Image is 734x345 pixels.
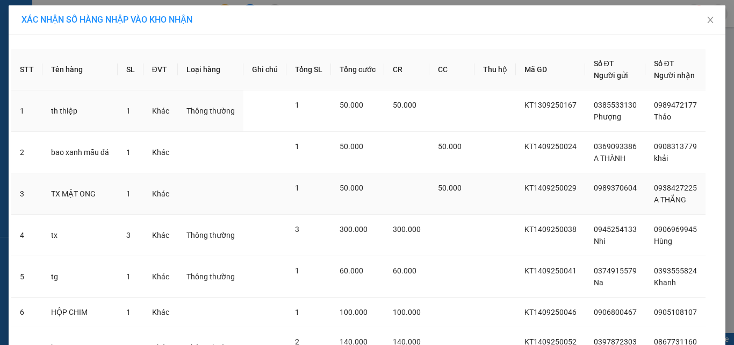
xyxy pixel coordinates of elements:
[594,101,637,109] span: 0385533130
[524,184,577,192] span: KT1409250029
[340,225,368,234] span: 300.000
[393,308,421,316] span: 100.000
[654,308,697,316] span: 0905108107
[654,225,697,234] span: 0906969945
[706,16,715,24] span: close
[594,71,628,80] span: Người gửi
[654,154,668,163] span: khải
[594,184,637,192] span: 0989370604
[295,266,299,275] span: 1
[286,49,331,90] th: Tổng SL
[126,308,131,316] span: 1
[178,90,243,132] td: Thông thường
[474,49,516,90] th: Thu hộ
[126,148,131,157] span: 1
[654,278,676,287] span: Khanh
[295,101,299,109] span: 1
[11,132,42,173] td: 2
[11,49,42,90] th: STT
[594,237,605,245] span: Nhi
[295,184,299,192] span: 1
[295,225,299,234] span: 3
[695,5,725,36] button: Close
[178,256,243,298] td: Thông thường
[143,215,178,256] td: Khác
[524,308,577,316] span: KT1409250046
[295,142,299,151] span: 1
[594,154,625,163] span: A THÀNH
[438,184,462,192] span: 50.000
[594,225,637,234] span: 0945254133
[340,142,363,151] span: 50.000
[11,90,42,132] td: 1
[42,256,118,298] td: tg
[11,298,42,327] td: 6
[11,256,42,298] td: 5
[11,173,42,215] td: 3
[654,59,674,68] span: Số ĐT
[42,173,118,215] td: TX MẬT ONG
[178,215,243,256] td: Thông thường
[393,266,416,275] span: 60.000
[340,184,363,192] span: 50.000
[42,215,118,256] td: tx
[42,49,118,90] th: Tên hàng
[331,49,384,90] th: Tổng cước
[118,49,143,90] th: SL
[295,308,299,316] span: 1
[42,298,118,327] td: HỘP CHIM
[126,272,131,281] span: 1
[393,101,416,109] span: 50.000
[516,49,585,90] th: Mã GD
[438,142,462,151] span: 50.000
[42,132,118,173] td: bao xanh mẫu đá
[654,266,697,275] span: 0393555824
[594,266,637,275] span: 0374915579
[524,101,577,109] span: KT1309250167
[143,173,178,215] td: Khác
[143,298,178,327] td: Khác
[594,112,621,121] span: Phượng
[340,308,368,316] span: 100.000
[384,49,429,90] th: CR
[340,101,363,109] span: 50.000
[594,142,637,151] span: 0369093386
[243,49,286,90] th: Ghi chú
[11,215,42,256] td: 4
[524,142,577,151] span: KT1409250024
[393,225,421,234] span: 300.000
[524,225,577,234] span: KT1409250038
[429,49,474,90] th: CC
[654,142,697,151] span: 0908313779
[654,101,697,109] span: 0989472177
[654,195,686,204] span: A THẮNG
[594,59,614,68] span: Số ĐT
[143,90,178,132] td: Khác
[143,256,178,298] td: Khác
[21,15,192,25] span: XÁC NHẬN SỐ HÀNG NHẬP VÀO KHO NHẬN
[340,266,363,275] span: 60.000
[654,112,671,121] span: Thảo
[126,107,131,115] span: 1
[143,132,178,173] td: Khác
[654,237,672,245] span: Hùng
[178,49,243,90] th: Loại hàng
[126,231,131,240] span: 3
[594,308,637,316] span: 0906800467
[143,49,178,90] th: ĐVT
[654,184,697,192] span: 0938427225
[654,71,695,80] span: Người nhận
[524,266,577,275] span: KT1409250041
[42,90,118,132] td: th thiệp
[594,278,603,287] span: Na
[126,189,131,198] span: 1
